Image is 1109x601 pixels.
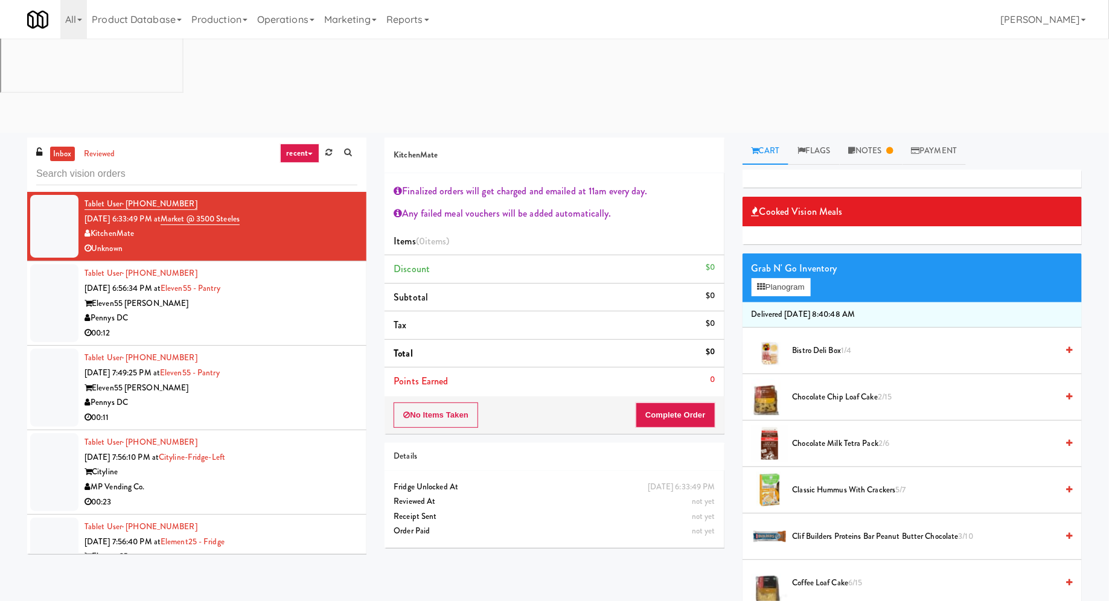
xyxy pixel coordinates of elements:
[85,198,197,210] a: Tablet User· [PHONE_NUMBER]
[878,437,889,449] span: 2/6
[85,213,161,224] span: [DATE] 6:33:49 PM at
[743,302,1082,328] li: Delivered [DATE] 8:40:48 AM
[85,480,357,495] div: MP Vending Co.
[706,260,715,275] div: $0
[27,192,366,261] li: Tablet User· [PHONE_NUMBER][DATE] 6:33:49 PM atMarket @ 3500 SteelesKitchenMateUnknown
[85,381,357,396] div: Eleven55 [PERSON_NAME]
[85,451,159,463] span: [DATE] 7:56:10 PM at
[752,203,843,221] span: Cooked Vision Meals
[636,402,715,428] button: Complete Order
[752,259,1073,278] div: Grab N' Go Inventory
[706,288,715,304] div: $0
[81,147,118,162] a: reviewed
[394,290,428,304] span: Subtotal
[27,430,366,515] li: Tablet User· [PHONE_NUMBER][DATE] 7:56:10 PM atCityline-Fridge-LeftCitylineMP Vending Co.00:23
[85,352,197,363] a: Tablet User· [PHONE_NUMBER]
[27,9,48,30] img: Micromart
[85,241,357,256] div: Unknown
[788,436,1073,451] div: Chocolate Milk Tetra Pack2/6
[85,367,160,378] span: [DATE] 7:49:25 PM at
[903,138,967,165] a: Payment
[36,163,357,185] input: Search vision orders
[161,536,225,547] a: Element25 - Fridge
[85,436,197,448] a: Tablet User· [PHONE_NUMBER]
[27,515,366,599] li: Tablet User· [PHONE_NUMBER][DATE] 7:56:40 PM atElement25 - FridgeElement25Fountain City Vending00:07
[394,509,715,524] div: Receipt Sent
[85,495,357,510] div: 00:23
[648,480,715,495] div: [DATE] 6:33:49 PM
[394,524,715,539] div: Order Paid
[743,138,789,165] a: Cart
[122,198,197,209] span: · [PHONE_NUMBER]
[122,521,197,532] span: · [PHONE_NUMBER]
[706,345,715,360] div: $0
[280,144,320,163] a: recent
[85,536,161,547] span: [DATE] 7:56:40 PM at
[394,374,448,388] span: Points Earned
[160,367,220,378] a: Eleven55 - Pantry
[394,205,715,223] div: Any failed meal vouchers will be added automatically.
[711,372,715,387] div: 0
[416,234,450,248] span: (0 )
[394,402,478,428] button: No Items Taken
[394,494,715,509] div: Reviewed At
[692,495,715,507] span: not yet
[848,577,862,588] span: 6/15
[85,226,357,241] div: KitchenMate
[793,390,1058,405] span: Chocolate Chip Loaf Cake
[85,282,161,294] span: [DATE] 6:56:34 PM at
[793,436,1058,451] span: Chocolate Milk Tetra Pack
[878,391,892,402] span: 2/15
[840,138,903,165] a: Notes
[122,436,197,448] span: · [PHONE_NUMBER]
[159,451,225,463] a: Cityline-Fridge-Left
[394,182,715,200] div: Finalized orders will get charged and emailed at 11am every day.
[85,395,357,410] div: Pennys DC
[788,483,1073,498] div: Classic Hummus With Crackers5/7
[85,296,357,311] div: Eleven55 [PERSON_NAME]
[841,345,851,356] span: 1/4
[788,138,840,165] a: Flags
[85,311,357,326] div: Pennys DC
[959,530,973,542] span: 3/10
[793,576,1058,591] span: Coffee Loaf Cake
[85,465,357,480] div: Cityline
[793,483,1058,498] span: Classic Hummus With Crackers
[394,234,449,248] span: Items
[752,278,811,296] button: Planogram
[394,449,715,464] div: Details
[394,346,413,360] span: Total
[706,316,715,331] div: $0
[788,343,1073,358] div: Bistro Deli Box1/4
[122,352,197,363] span: · [PHONE_NUMBER]
[394,318,406,332] span: Tax
[85,521,197,532] a: Tablet User· [PHONE_NUMBER]
[161,282,220,294] a: Eleven55 - Pantry
[692,510,715,522] span: not yet
[122,267,197,279] span: · [PHONE_NUMBER]
[27,261,366,346] li: Tablet User· [PHONE_NUMBER][DATE] 6:56:34 PM atEleven55 - PantryEleven55 [PERSON_NAME]Pennys DC00:12
[85,410,357,425] div: 00:11
[788,529,1073,544] div: Clif Builders proteins Bar Peanut Butter Chocolate3/10
[85,267,197,279] a: Tablet User· [PHONE_NUMBER]
[788,390,1073,405] div: Chocolate Chip Loaf Cake2/15
[788,576,1073,591] div: Coffee Loaf Cake6/15
[793,343,1058,358] span: Bistro Deli Box
[895,484,906,495] span: 5/7
[161,213,240,225] a: Market @ 3500 Steeles
[394,151,715,160] h5: KitchenMate
[85,326,357,341] div: 00:12
[394,262,430,276] span: Discount
[793,529,1058,544] span: Clif Builders proteins Bar Peanut Butter Chocolate
[692,525,715,536] span: not yet
[394,480,715,495] div: Fridge Unlocked At
[27,346,366,430] li: Tablet User· [PHONE_NUMBER][DATE] 7:49:25 PM atEleven55 - PantryEleven55 [PERSON_NAME]Pennys DC00:11
[50,147,75,162] a: inbox
[85,549,357,564] div: Element25
[425,234,447,248] ng-pluralize: items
